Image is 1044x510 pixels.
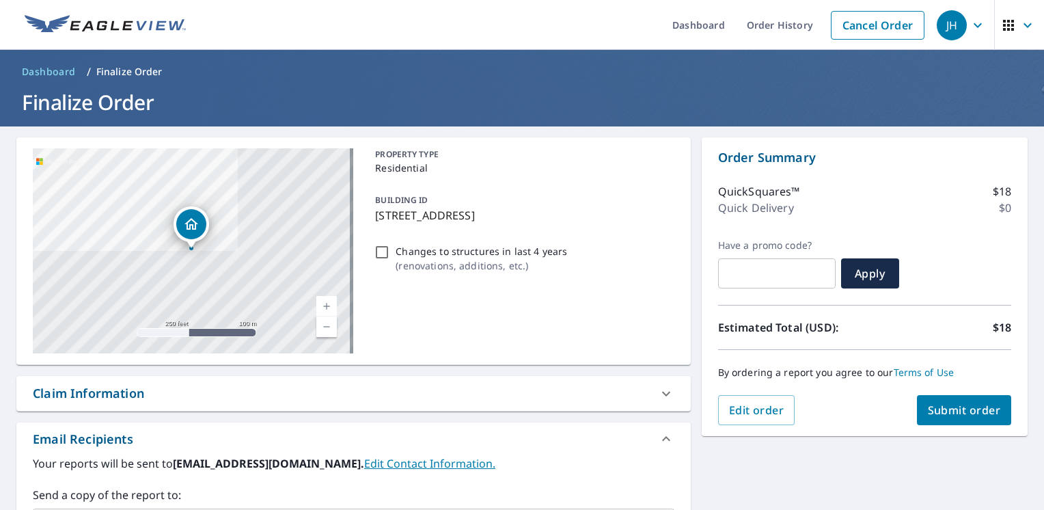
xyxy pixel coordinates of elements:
button: Apply [841,258,899,288]
p: $18 [993,183,1011,200]
li: / [87,64,91,80]
a: Current Level 17, Zoom Out [316,317,337,337]
label: Send a copy of the report to: [33,487,674,503]
p: Order Summary [718,148,1011,167]
p: Residential [375,161,668,175]
a: Dashboard [16,61,81,83]
img: EV Logo [25,15,186,36]
h1: Finalize Order [16,88,1028,116]
button: Edit order [718,395,795,425]
p: $18 [993,319,1011,336]
nav: breadcrumb [16,61,1028,83]
div: Claim Information [33,384,144,403]
p: BUILDING ID [375,194,428,206]
label: Your reports will be sent to [33,455,674,472]
div: Claim Information [16,376,691,411]
p: Finalize Order [96,65,163,79]
label: Have a promo code? [718,239,836,252]
p: ( renovations, additions, etc. ) [396,258,567,273]
p: Quick Delivery [718,200,794,216]
a: EditContactInfo [364,456,495,471]
p: PROPERTY TYPE [375,148,668,161]
a: Cancel Order [831,11,924,40]
div: Email Recipients [33,430,133,448]
div: Dropped pin, building 1, Residential property, 149 Willow Lake Dr Leesburg, GA 31763 [174,206,209,249]
span: Edit order [729,403,784,418]
p: By ordering a report you agree to our [718,366,1011,379]
p: [STREET_ADDRESS] [375,207,668,224]
button: Submit order [917,395,1012,425]
a: Terms of Use [894,366,954,379]
p: QuickSquares™ [718,183,800,200]
p: Changes to structures in last 4 years [396,244,567,258]
a: Current Level 17, Zoom In [316,296,337,317]
div: JH [937,10,967,40]
div: Email Recipients [16,422,691,455]
span: Submit order [928,403,1001,418]
p: $0 [999,200,1011,216]
p: Estimated Total (USD): [718,319,865,336]
span: Apply [852,266,888,281]
b: [EMAIL_ADDRESS][DOMAIN_NAME]. [173,456,364,471]
span: Dashboard [22,65,76,79]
